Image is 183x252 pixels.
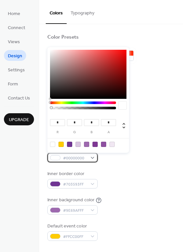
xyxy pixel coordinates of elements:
span: Contact Us [8,95,30,102]
div: rgb(255, 204, 0) [58,142,64,147]
a: Contact Us [4,92,34,103]
div: Inner background color [47,197,94,204]
span: Settings [8,67,25,74]
label: b [84,131,99,134]
span: #9E69AFFF [63,207,87,214]
span: #703593FF [63,181,87,188]
div: rgb(218, 198, 225) [75,142,81,147]
a: Views [4,36,24,47]
label: a [101,131,116,134]
a: Form [4,78,22,89]
span: Home [8,10,20,17]
div: rgb(158, 105, 175) [84,142,89,147]
a: Design [4,50,26,61]
div: Inner border color [47,171,96,177]
button: Upgrade [4,113,34,125]
div: rgb(112, 53, 147) [67,142,72,147]
div: Color Presets [47,34,79,41]
span: Connect [8,25,25,31]
span: Views [8,39,20,45]
span: Upgrade [9,117,29,123]
a: Settings [4,64,29,75]
span: #FFCC00FF [63,233,87,240]
div: Default event color [47,223,96,230]
div: rgba(0, 0, 0, 0) [50,142,55,147]
a: Home [4,8,24,19]
div: rgb(126, 55, 148) [92,142,98,147]
label: r [50,131,65,134]
a: Connect [4,22,29,33]
span: Design [8,53,22,60]
div: rgb(240, 231, 242) [109,142,115,147]
div: rgb(142, 80, 161) [101,142,106,147]
span: #00000000 [63,155,87,162]
label: g [67,131,82,134]
span: Form [8,81,18,88]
